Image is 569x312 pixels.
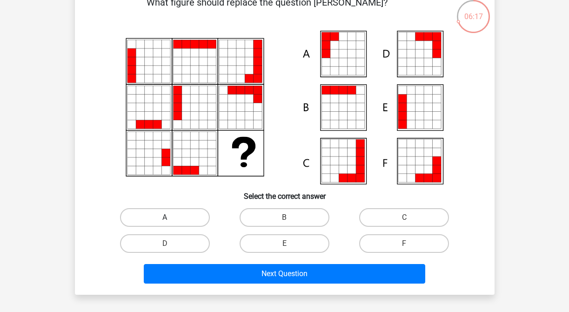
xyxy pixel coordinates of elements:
button: Next Question [144,264,425,284]
label: D [120,234,210,253]
label: C [359,208,449,227]
label: F [359,234,449,253]
label: B [240,208,329,227]
label: A [120,208,210,227]
label: E [240,234,329,253]
h6: Select the correct answer [90,184,480,201]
